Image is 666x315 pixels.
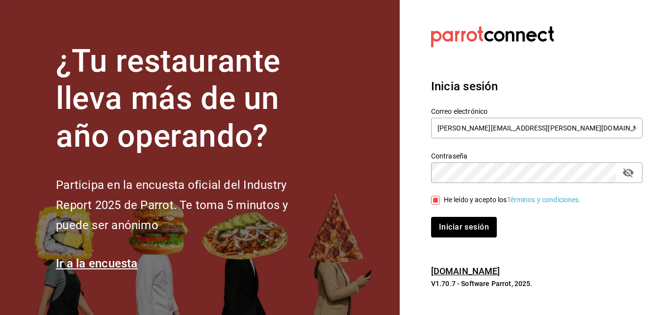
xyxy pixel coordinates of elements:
p: V1.70.7 - Software Parrot, 2025. [431,279,642,289]
button: Campo de contraseña [620,164,637,181]
a: Términos y condiciones. [507,196,581,204]
h2: Participa en la encuesta oficial del Industry Report 2025 de Parrot. Te toma 5 minutos y puede se... [56,175,321,235]
h1: ¿Tu restaurante lleva más de un año operando? [56,43,321,156]
label: Contraseña [431,152,642,159]
a: [DOMAIN_NAME] [431,266,500,276]
div: He leído y acepto los [444,195,581,205]
label: Correo electrónico [431,107,642,114]
a: Ir a la encuesta [56,257,138,270]
h3: Inicia sesión [431,78,642,95]
input: Ingresa tu correo electrónico [431,118,642,138]
button: Iniciar sesión [431,217,497,237]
